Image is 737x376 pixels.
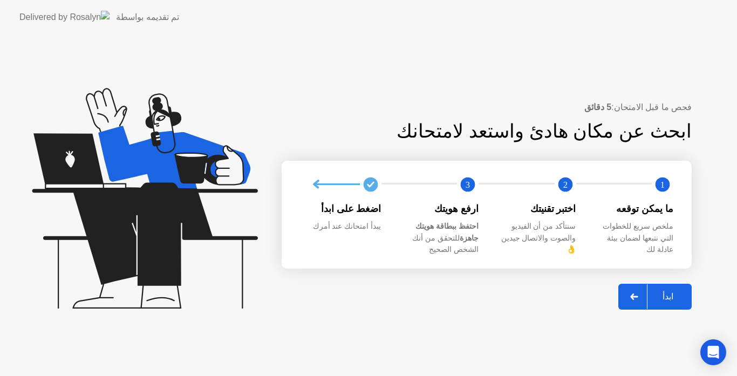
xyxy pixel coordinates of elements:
[496,202,576,216] div: اختبر تقنيتك
[19,11,110,23] img: Delivered by Rosalyn
[593,202,674,216] div: ما يمكن توقعه
[301,202,381,216] div: اضغط على ابدأ
[466,179,470,189] text: 3
[618,284,692,310] button: ابدأ
[116,11,179,24] div: تم تقديمه بواسطة
[399,202,479,216] div: ارفع هويتك
[700,339,726,365] div: Open Intercom Messenger
[301,221,381,233] div: يبدأ امتحانك عند أمرك
[399,221,479,256] div: للتحقق من أنك الشخص الصحيح
[660,179,665,189] text: 1
[647,291,688,302] div: ابدأ
[415,222,479,242] b: احتفظ ببطاقة هويتك جاهزة
[584,102,611,112] b: 5 دقائق
[282,101,692,114] div: فحص ما قبل الامتحان:
[312,117,692,146] div: ابحث عن مكان هادئ واستعد لامتحانك
[496,221,576,256] div: سنتأكد من أن الفيديو والصوت والاتصال جيدين 👌
[563,179,567,189] text: 2
[593,221,674,256] div: ملخص سريع للخطوات التي نتبعها لضمان بيئة عادلة لك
